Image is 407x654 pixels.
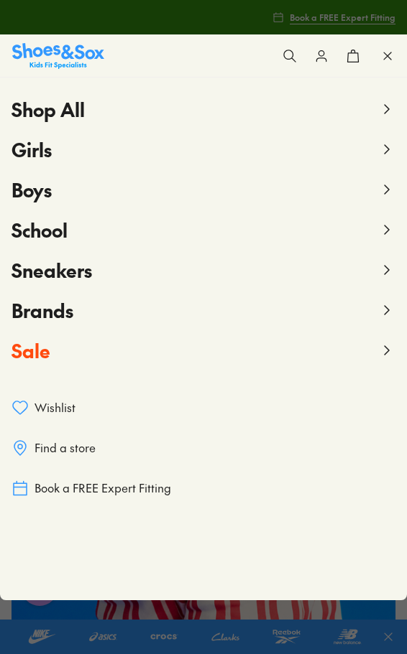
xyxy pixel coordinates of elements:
span: Wishlist [35,400,76,416]
button: School [12,210,395,250]
span: Book a FREE Expert Fitting [290,11,395,24]
button: Open gorgias live chat [7,5,43,41]
a: Find a store [12,428,395,468]
span: Girls [12,136,52,162]
button: Brands [12,290,395,330]
span: Brands [12,297,73,323]
button: Sneakers [12,250,395,290]
span: Boys [12,177,52,202]
button: Girls [12,129,395,169]
span: Find a store [35,440,96,456]
span: Sale [12,337,50,363]
button: Shop All [12,89,395,129]
span: Shop All [12,96,85,122]
img: SNS_Logo_Responsive.svg [12,43,104,68]
span: Book a FREE Expert Fitting [35,480,171,496]
button: Sale [12,330,395,370]
a: Book a FREE Expert Fitting [273,4,395,30]
span: Sneakers [12,257,92,283]
button: Boys [12,169,395,210]
a: Wishlist [12,388,395,428]
span: School [12,217,68,243]
a: Shoes & Sox [12,43,104,68]
a: Book a FREE Expert Fitting [12,468,395,508]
